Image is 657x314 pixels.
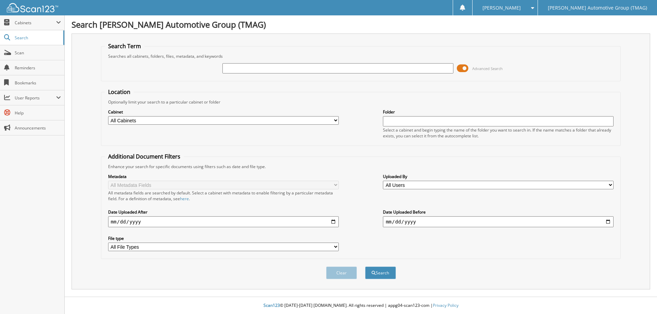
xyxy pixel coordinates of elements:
a: Privacy Policy [433,302,459,308]
span: Search [15,35,60,41]
span: User Reports [15,95,56,101]
label: File type [108,235,339,241]
label: Date Uploaded After [108,209,339,215]
div: Searches all cabinets, folders, files, metadata, and keywords [105,53,617,59]
legend: Search Term [105,42,144,50]
legend: Additional Document Filters [105,153,184,160]
button: Search [365,267,396,279]
span: Reminders [15,65,61,71]
span: Announcements [15,125,61,131]
img: scan123-logo-white.svg [7,3,58,12]
div: All metadata fields are searched by default. Select a cabinet with metadata to enable filtering b... [108,190,339,202]
label: Folder [383,109,614,115]
input: end [383,216,614,227]
span: Cabinets [15,20,56,26]
label: Date Uploaded Before [383,209,614,215]
input: start [108,216,339,227]
div: Enhance your search for specific documents using filters such as date and file type. [105,164,617,169]
span: [PERSON_NAME] Automotive Group (TMAG) [548,6,647,10]
label: Uploaded By [383,174,614,179]
span: Scan123 [263,302,280,308]
button: Clear [326,267,357,279]
span: Help [15,110,61,116]
label: Metadata [108,174,339,179]
span: Bookmarks [15,80,61,86]
div: © [DATE]-[DATE] [DOMAIN_NAME]. All rights reserved | appg04-scan123-com | [65,297,657,314]
span: [PERSON_NAME] [482,6,521,10]
div: Optionally limit your search to a particular cabinet or folder [105,99,617,105]
a: here [180,196,189,202]
div: Select a cabinet and begin typing the name of the folder you want to search in. If the name match... [383,127,614,139]
label: Cabinet [108,109,339,115]
h1: Search [PERSON_NAME] Automotive Group (TMAG) [72,19,650,30]
span: Advanced Search [472,66,503,71]
legend: Location [105,88,134,96]
span: Scan [15,50,61,56]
